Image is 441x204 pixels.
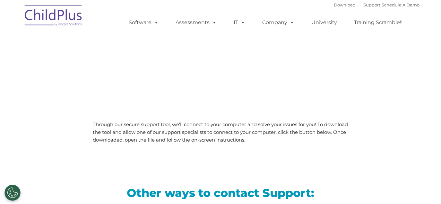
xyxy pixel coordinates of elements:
a: Support [363,2,380,7]
font: | [334,2,419,7]
a: Training Scramble!! [348,16,409,29]
a: Software [122,16,165,29]
a: Company [256,16,301,29]
h2: Other ways to contact Support: [26,186,415,200]
button: Cookies Settings [4,185,21,201]
a: Assessments [169,16,223,29]
a: IT [227,16,252,29]
p: Through our secure support tool, we’ll connect to your computer and solve your issues for you! To... [93,121,349,144]
img: ChildPlus by Procare Solutions [22,0,86,32]
a: Download [334,2,356,7]
a: University [305,16,343,29]
a: Schedule A Demo [382,2,419,7]
span: LiveSupport with SplashTop [26,46,266,66]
